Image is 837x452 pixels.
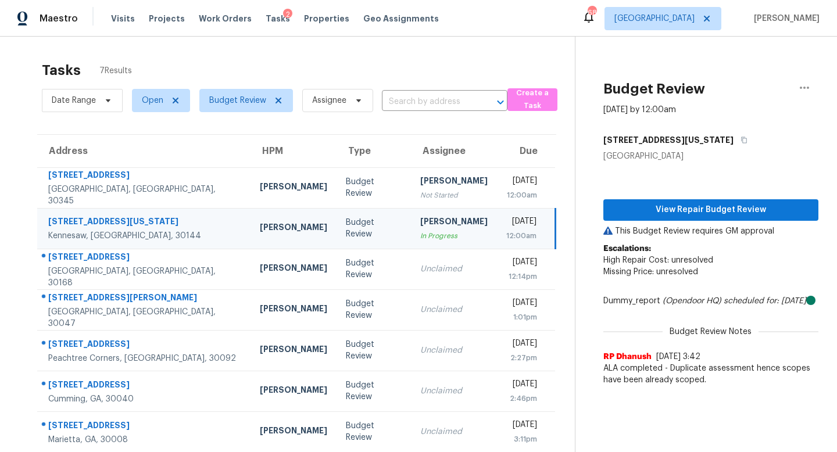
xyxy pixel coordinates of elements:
div: [PERSON_NAME] [420,175,488,189]
div: 12:00am [506,230,536,242]
div: [DATE] [506,419,538,433]
div: [DATE] [506,175,538,189]
span: RP Dhanush [603,351,652,363]
div: 2:46pm [506,393,538,404]
h5: [STREET_ADDRESS][US_STATE] [603,134,734,146]
div: [PERSON_NAME] [260,221,327,236]
div: 1:01pm [506,311,538,323]
span: 7 Results [99,65,132,77]
div: 3:11pm [506,433,538,445]
div: [PERSON_NAME] [260,425,327,439]
div: Budget Review [346,420,402,443]
div: Budget Review [346,176,402,199]
span: Projects [149,13,185,24]
div: 2 [283,9,292,20]
span: Date Range [52,95,96,106]
i: scheduled for: [DATE] [724,297,806,305]
span: View Repair Budget Review [613,203,809,217]
span: Create a Task [513,87,552,113]
div: [GEOGRAPHIC_DATA], [GEOGRAPHIC_DATA], 30047 [48,306,241,329]
input: Search by address [382,93,475,111]
div: Peachtree Corners, [GEOGRAPHIC_DATA], 30092 [48,353,241,364]
span: Tasks [266,15,290,23]
div: Cumming, GA, 30040 [48,393,241,405]
p: This Budget Review requires GM approval [603,225,818,237]
div: [PERSON_NAME] [260,384,327,399]
div: 68 [588,7,596,19]
span: Budget Review [209,95,266,106]
div: [STREET_ADDRESS] [48,251,241,266]
span: [PERSON_NAME] [749,13,820,24]
div: Unclaimed [420,345,488,356]
div: [STREET_ADDRESS][PERSON_NAME] [48,292,241,306]
button: Copy Address [734,130,749,150]
div: [DATE] [506,216,536,230]
div: [STREET_ADDRESS] [48,169,241,184]
button: View Repair Budget Review [603,199,818,221]
h2: Tasks [42,64,81,76]
th: Address [37,135,251,167]
div: [DATE] [506,338,538,352]
span: Maestro [40,13,78,24]
div: [GEOGRAPHIC_DATA] [603,150,818,162]
div: [GEOGRAPHIC_DATA], [GEOGRAPHIC_DATA], 30168 [48,266,241,289]
span: Visits [111,13,135,24]
div: Unclaimed [420,385,488,397]
div: [DATE] [506,378,538,393]
div: [PERSON_NAME] [260,181,327,195]
div: Unclaimed [420,263,488,275]
div: [GEOGRAPHIC_DATA], [GEOGRAPHIC_DATA], 30345 [48,184,241,207]
span: [DATE] 3:42 [656,353,700,361]
div: [PERSON_NAME] [260,343,327,358]
div: [STREET_ADDRESS] [48,419,241,434]
span: [GEOGRAPHIC_DATA] [614,13,695,24]
th: Assignee [411,135,497,167]
div: Not Started [420,189,488,201]
span: High Repair Cost: unresolved [603,256,713,264]
div: Unclaimed [420,304,488,315]
h2: Budget Review [603,83,705,95]
span: Budget Review Notes [663,326,759,338]
div: Kennesaw, [GEOGRAPHIC_DATA], 30144 [48,230,241,242]
th: Type [337,135,411,167]
div: Budget Review [346,217,402,240]
div: [PERSON_NAME] [420,216,488,230]
div: Dummy_report [603,295,818,307]
div: [STREET_ADDRESS][US_STATE] [48,216,241,230]
div: In Progress [420,230,488,242]
span: Work Orders [199,13,252,24]
div: Budget Review [346,339,402,362]
div: Unclaimed [420,426,488,437]
div: [DATE] by 12:00am [603,104,676,116]
div: [STREET_ADDRESS] [48,338,241,353]
i: (Opendoor HQ) [663,297,721,305]
button: Create a Task [507,88,557,111]
div: 2:27pm [506,352,538,364]
span: Properties [304,13,349,24]
span: Missing Price: unresolved [603,268,698,276]
b: Escalations: [603,245,651,253]
span: ALA completed - Duplicate assessment hence scopes have been already scoped. [603,363,818,386]
span: Geo Assignments [363,13,439,24]
div: Budget Review [346,298,402,321]
div: Marietta, GA, 30008 [48,434,241,446]
div: [PERSON_NAME] [260,262,327,277]
th: Due [497,135,556,167]
span: Open [142,95,163,106]
div: [PERSON_NAME] [260,303,327,317]
th: HPM [251,135,337,167]
div: Budget Review [346,379,402,403]
span: Assignee [312,95,346,106]
div: Budget Review [346,257,402,281]
button: Open [492,94,509,110]
div: [STREET_ADDRESS] [48,379,241,393]
div: [DATE] [506,256,538,271]
div: [DATE] [506,297,538,311]
div: 12:00am [506,189,538,201]
div: 12:14pm [506,271,538,282]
